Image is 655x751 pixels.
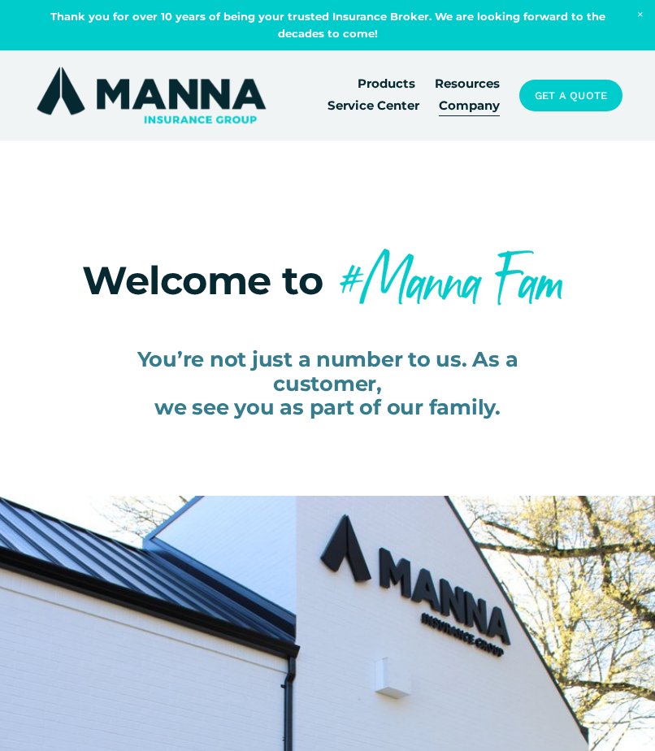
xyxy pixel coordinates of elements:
[435,75,500,94] span: Resources
[137,346,524,419] span: You’re not just a number to us. As a customer, we see you as part of our family.
[33,63,269,127] img: Manna Insurance Group
[358,75,415,94] span: Products
[439,95,500,117] a: Company
[435,74,500,96] a: folder dropdown
[82,257,323,304] span: Welcome to
[358,74,415,96] a: folder dropdown
[519,80,622,111] a: Get a Quote
[327,95,419,117] a: Service Center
